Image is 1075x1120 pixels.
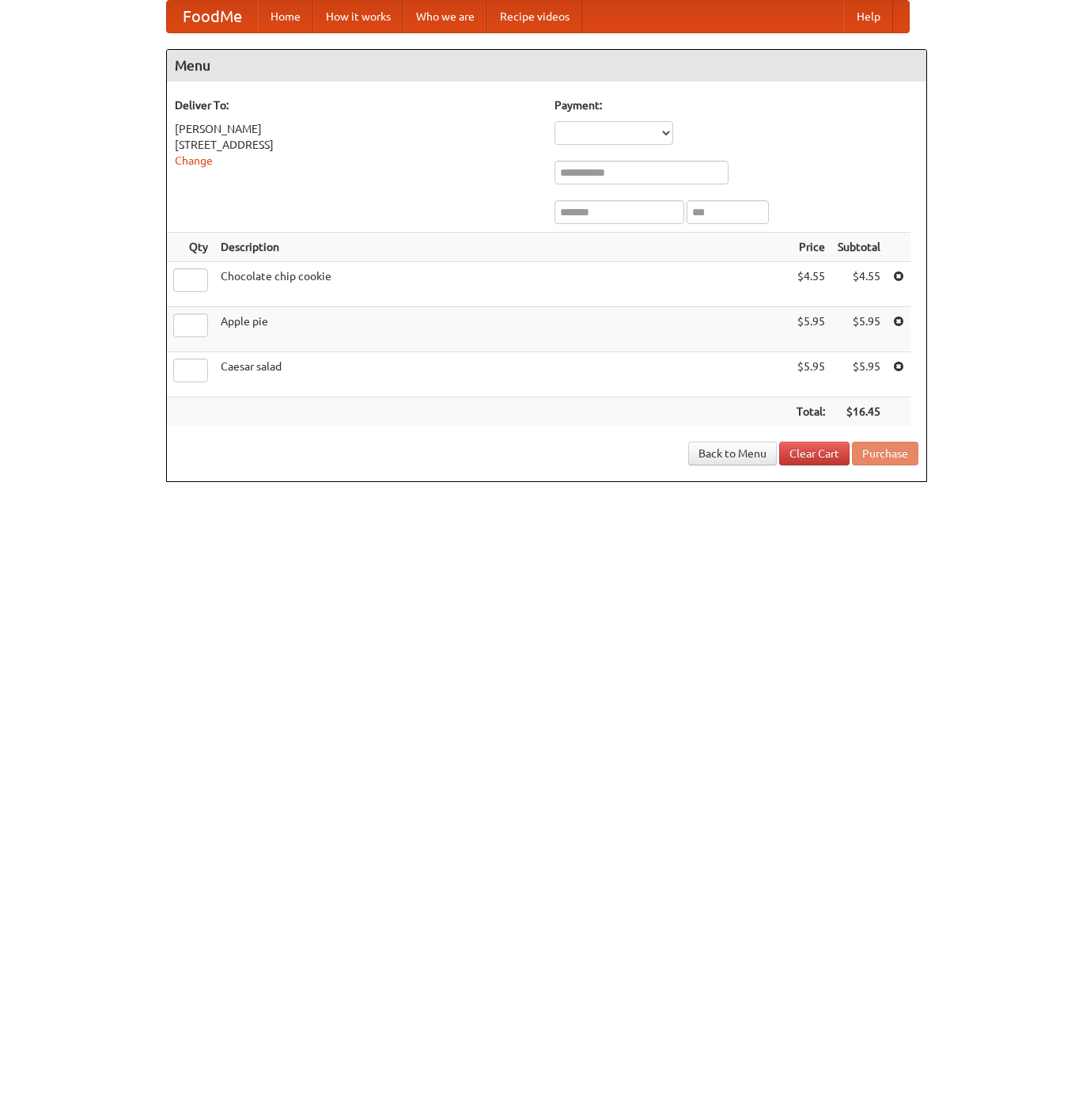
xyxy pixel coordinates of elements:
[175,137,539,153] div: [STREET_ADDRESS]
[844,1,893,32] a: Help
[214,262,790,307] td: Chocolate chip cookie
[313,1,403,32] a: How it works
[852,442,918,465] button: Purchase
[175,121,539,137] div: [PERSON_NAME]
[831,352,887,397] td: $5.95
[688,442,777,465] a: Back to Menu
[831,262,887,307] td: $4.55
[403,1,487,32] a: Who we are
[831,397,887,427] th: $16.45
[167,50,926,82] h4: Menu
[555,97,918,113] h5: Payment:
[831,307,887,352] td: $5.95
[790,307,831,352] td: $5.95
[779,442,850,465] a: Clear Cart
[214,352,790,397] td: Caesar salad
[258,1,313,32] a: Home
[487,1,582,32] a: Recipe videos
[790,397,831,427] th: Total:
[790,352,831,397] td: $5.95
[790,233,831,262] th: Price
[175,154,213,167] a: Change
[831,233,887,262] th: Subtotal
[214,307,790,352] td: Apple pie
[167,233,214,262] th: Qty
[214,233,790,262] th: Description
[167,1,258,32] a: FoodMe
[790,262,831,307] td: $4.55
[175,97,539,113] h5: Deliver To:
